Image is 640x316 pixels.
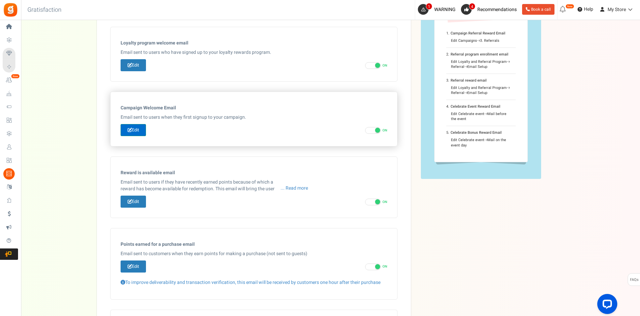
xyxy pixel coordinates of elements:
b: Referral program enrollment email [451,51,508,57]
div: Edit Celebrate event Mail on the event day [451,137,511,148]
a: Edit [121,196,146,208]
a: Edit [121,124,146,136]
p: Email sent to users when they first signup to your campaign. [121,114,387,121]
a: Help [575,4,596,15]
a: Edit [121,260,146,273]
div: Edit Loyalty and Referral Program Referral Email Setup [451,85,511,96]
p: Email sent to users who have signed up to your loyalty rewards program. [121,49,387,56]
span: ON [382,264,387,269]
h5: Campaign Welcome Email [121,105,387,110]
span: ON [382,63,387,68]
em: New [11,74,20,79]
div: Edit Loyalty and Referral Program Referral Email Setup [451,59,511,70]
b: Referral reward email [451,78,487,83]
span: Recommendations [477,6,517,13]
span: ... Read more [281,185,308,192]
img: Gratisfaction [3,2,18,17]
em: New [566,4,574,9]
a: New [3,75,18,86]
p: Email sent to customers when they earn points for making a purchase (not sent to guests) [121,250,387,257]
span: ON [382,200,387,204]
p: To improve deliverability and transaction verification, this email will be received by customers ... [121,276,387,286]
div: Edit Celebrate event Mail before the event [451,111,511,122]
div: Edit Campaigns 3. Referrals [451,38,511,43]
h5: Points earned for a purchase email [121,242,387,247]
b: Celebrate Bonus Reward Email [451,130,502,135]
h5: Loyalty program welcome email [121,40,387,45]
a: Book a call [522,4,554,15]
h3: Gratisfaction [20,3,69,17]
span: ON [382,128,387,133]
a: 1 WARNING [418,4,458,15]
b: Campaign Referral Reward Email [451,30,505,36]
span: My Store [608,6,626,13]
a: 4 Recommendations [461,4,519,15]
h5: Reward is available email [121,170,387,175]
a: Edit [121,59,146,72]
span: 4 [469,3,475,10]
b: Celebrate Event Reward Email [451,104,500,109]
span: FAQs [630,274,639,286]
p: Email sent to users if they have recently earned points because of which a reward has become avai... [121,179,308,192]
span: WARNING [434,6,456,13]
span: Help [582,6,593,13]
span: 1 [426,3,432,10]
